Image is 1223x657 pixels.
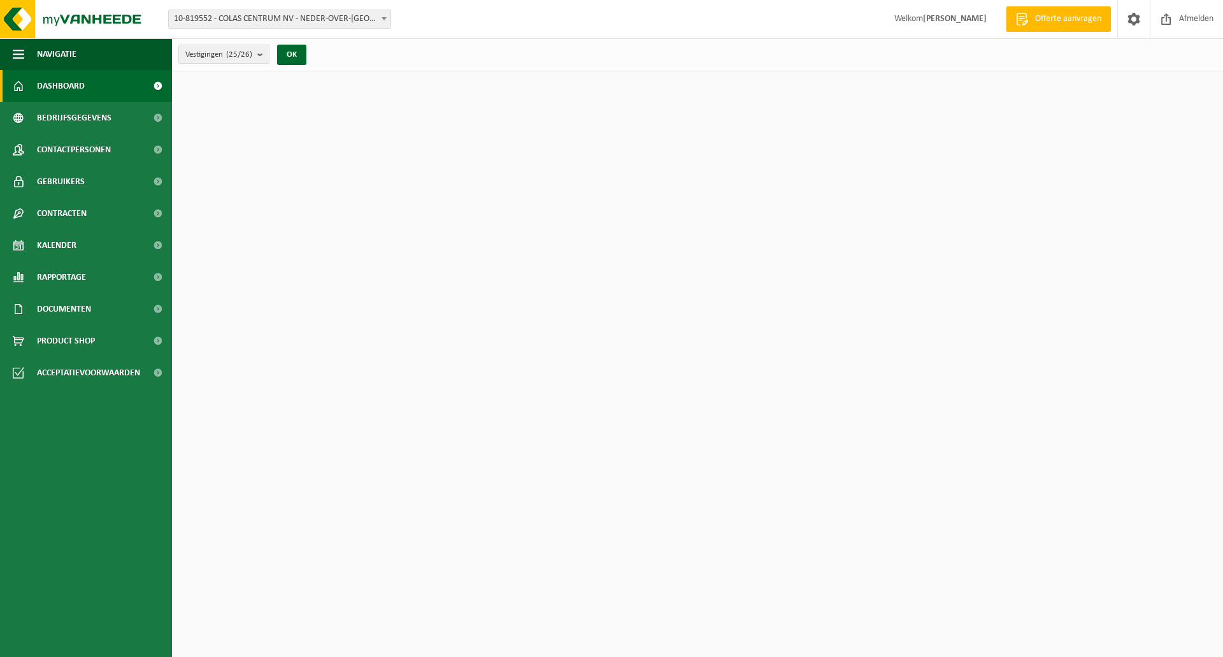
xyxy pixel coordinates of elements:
span: Documenten [37,293,91,325]
count: (25/26) [226,50,252,59]
a: Offerte aanvragen [1006,6,1111,32]
button: Vestigingen(25/26) [178,45,269,64]
span: Kalender [37,229,76,261]
span: Offerte aanvragen [1032,13,1105,25]
span: Product Shop [37,325,95,357]
span: Contactpersonen [37,134,111,166]
span: 10-819552 - COLAS CENTRUM NV - NEDER-OVER-HEEMBEEK [168,10,391,29]
span: Rapportage [37,261,86,293]
span: Gebruikers [37,166,85,198]
span: Acceptatievoorwaarden [37,357,140,389]
strong: [PERSON_NAME] [923,14,987,24]
span: Contracten [37,198,87,229]
button: OK [277,45,306,65]
span: Bedrijfsgegevens [37,102,111,134]
span: Navigatie [37,38,76,70]
span: 10-819552 - COLAS CENTRUM NV - NEDER-OVER-HEEMBEEK [169,10,390,28]
span: Dashboard [37,70,85,102]
span: Vestigingen [185,45,252,64]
